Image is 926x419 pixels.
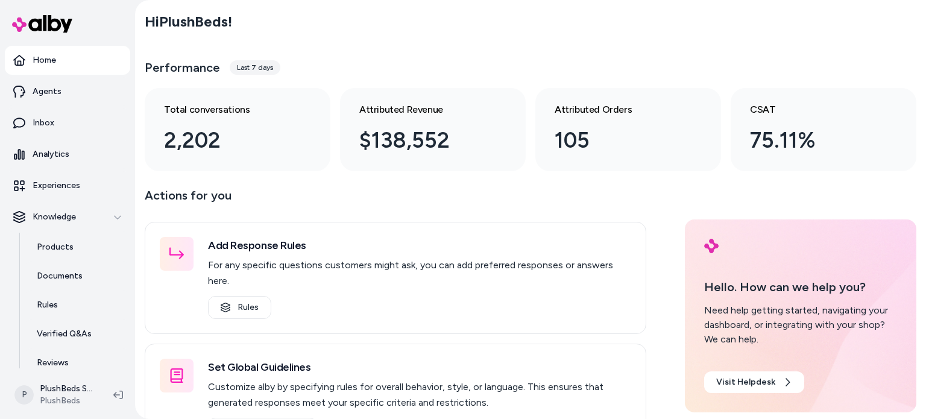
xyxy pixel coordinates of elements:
div: 75.11% [750,124,878,157]
p: Reviews [37,357,69,369]
h3: Add Response Rules [208,237,631,254]
p: Knowledge [33,211,76,223]
p: PlushBeds Shopify [40,383,94,395]
div: Need help getting started, navigating your dashboard, or integrating with your shop? We can help. [704,303,897,347]
p: Customize alby by specifying rules for overall behavior, style, or language. This ensures that ge... [208,379,631,411]
a: Agents [5,77,130,106]
button: PPlushBeds ShopifyPlushBeds [7,376,104,414]
h3: Performance [145,59,220,76]
span: P [14,385,34,405]
p: Inbox [33,117,54,129]
p: Rules [37,299,58,311]
a: Reviews [25,348,130,377]
p: Agents [33,86,61,98]
div: 105 [555,124,682,157]
a: CSAT 75.11% [731,88,916,171]
a: Products [25,233,130,262]
a: Rules [25,291,130,320]
h3: Total conversations [164,102,292,117]
a: Total conversations 2,202 [145,88,330,171]
div: $138,552 [359,124,487,157]
span: PlushBeds [40,395,94,407]
h3: Set Global Guidelines [208,359,631,376]
div: Last 7 days [230,60,280,75]
a: Attributed Revenue $138,552 [340,88,526,171]
p: For any specific questions customers might ask, you can add preferred responses or answers here. [208,257,631,289]
a: Experiences [5,171,130,200]
p: Verified Q&As [37,328,92,340]
a: Inbox [5,109,130,137]
p: Documents [37,270,83,282]
a: Attributed Orders 105 [535,88,721,171]
button: Knowledge [5,203,130,232]
p: Experiences [33,180,80,192]
p: Analytics [33,148,69,160]
p: Home [33,54,56,66]
p: Actions for you [145,186,646,215]
div: 2,202 [164,124,292,157]
h2: Hi PlushBeds ! [145,13,232,31]
a: Verified Q&As [25,320,130,348]
p: Hello. How can we help you? [704,278,897,296]
img: alby Logo [704,239,719,253]
a: Visit Helpdesk [704,371,804,393]
a: Documents [25,262,130,291]
h3: Attributed Orders [555,102,682,117]
h3: CSAT [750,102,878,117]
a: Home [5,46,130,75]
h3: Attributed Revenue [359,102,487,117]
img: alby Logo [12,15,72,33]
a: Analytics [5,140,130,169]
a: Rules [208,296,271,319]
p: Products [37,241,74,253]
